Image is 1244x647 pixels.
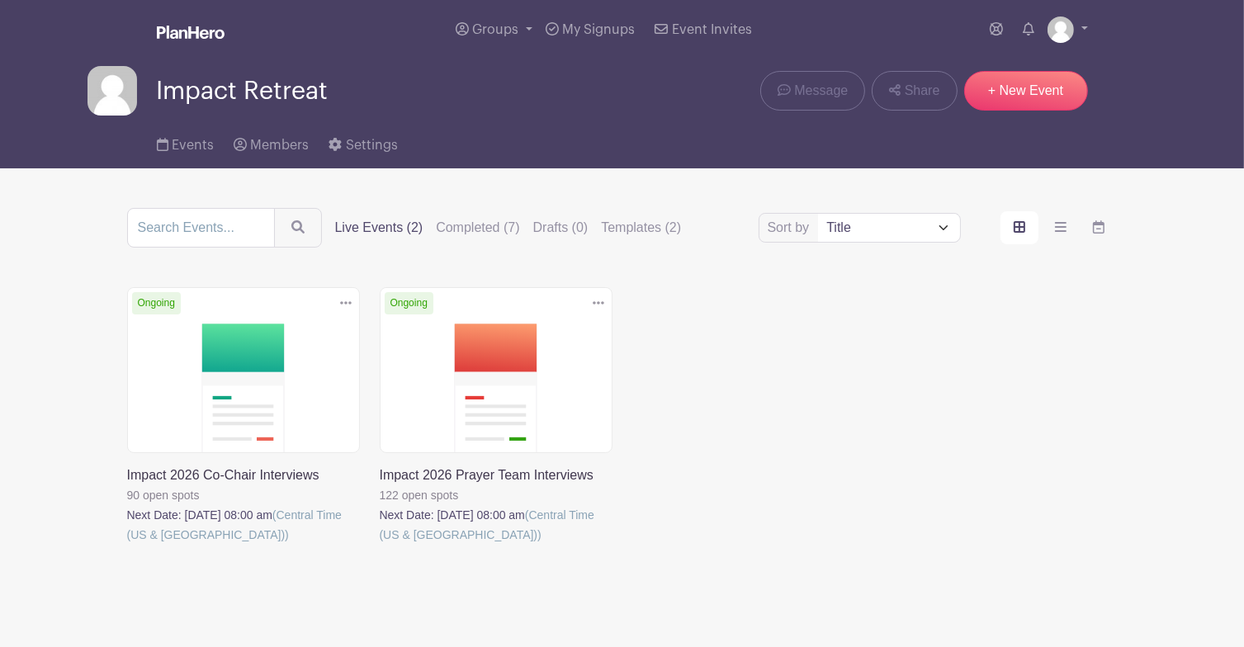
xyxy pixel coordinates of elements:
[760,71,865,111] a: Message
[346,139,398,152] span: Settings
[562,23,635,36] span: My Signups
[964,71,1088,111] a: + New Event
[335,218,423,238] label: Live Events (2)
[157,116,214,168] a: Events
[88,66,137,116] img: default-ce2991bfa6775e67f084385cd625a349d9dcbb7a52a09fb2fda1e96e2d18dcdb.png
[905,81,940,101] span: Share
[472,23,518,36] span: Groups
[872,71,957,111] a: Share
[234,116,309,168] a: Members
[533,218,589,238] label: Drafts (0)
[436,218,519,238] label: Completed (7)
[672,23,752,36] span: Event Invites
[157,78,329,105] span: Impact Retreat
[329,116,397,168] a: Settings
[127,208,275,248] input: Search Events...
[1048,17,1074,43] img: default-ce2991bfa6775e67f084385cd625a349d9dcbb7a52a09fb2fda1e96e2d18dcdb.png
[172,139,214,152] span: Events
[250,139,309,152] span: Members
[1000,211,1118,244] div: order and view
[601,218,681,238] label: Templates (2)
[335,218,682,238] div: filters
[768,218,815,238] label: Sort by
[794,81,848,101] span: Message
[157,26,225,39] img: logo_white-6c42ec7e38ccf1d336a20a19083b03d10ae64f83f12c07503d8b9e83406b4c7d.svg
